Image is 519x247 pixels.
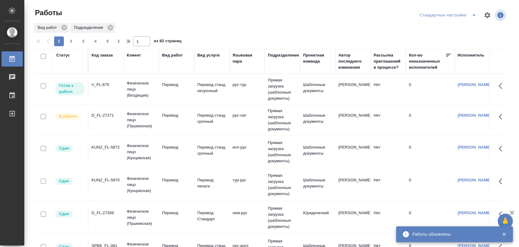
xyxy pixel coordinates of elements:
[498,232,510,237] button: Закрыть
[265,170,300,200] td: Прямая загрузка (шаблонные документы)
[418,10,480,20] div: split button
[154,37,182,46] span: из 82 страниц
[371,109,406,131] td: Нет
[78,38,88,44] span: 3
[500,215,510,228] span: 🙏
[162,112,191,118] p: Перевод
[458,145,491,149] a: [PERSON_NAME]
[103,36,112,46] button: 5
[92,144,121,150] div: KUNZ_FL-5872
[59,113,77,119] p: В работе
[59,211,69,217] p: Сдан
[230,174,265,195] td: тур-рус
[59,145,69,151] p: Сдан
[230,109,265,131] td: рус-лат
[127,143,156,161] p: Физическое лицо (Кунцевская)
[33,8,62,18] span: Работы
[480,8,495,22] span: Настроить таблицу
[92,177,121,183] div: KUNZ_FL-5870
[495,109,510,124] button: Здесь прячутся важные кнопки
[335,141,371,163] td: [PERSON_NAME]
[230,141,265,163] td: исп-рус
[34,23,69,33] div: Вид работ
[300,109,335,131] td: Шаблонные документы
[495,207,510,221] button: Здесь прячутся важные кнопки
[458,178,491,182] a: [PERSON_NAME]
[300,207,335,228] td: Юридический
[371,207,406,228] td: Нет
[162,144,191,150] p: Перевод
[233,52,262,64] div: Языковая пара
[495,174,510,189] button: Здесь прячутся важные кнопки
[265,137,300,167] td: Прямая загрузка (шаблонные документы)
[495,141,510,156] button: Здесь прячутся важные кнопки
[92,210,121,216] div: D_FL-27269
[268,52,299,58] div: Подразделение
[230,79,265,100] td: рус-тур
[335,79,371,100] td: [PERSON_NAME]
[55,82,85,96] div: Исполнитель может приступить к работе
[335,174,371,195] td: [PERSON_NAME]
[92,112,121,118] div: D_FL-27271
[458,82,491,87] a: [PERSON_NAME]
[230,207,265,228] td: нем-рус
[300,141,335,163] td: Шаблонные документы
[70,23,115,33] div: Подразделение
[162,82,191,88] p: Перевод
[371,141,406,163] td: Нет
[371,174,406,195] td: Нет
[406,174,455,195] td: 0
[127,80,156,98] p: Физическое лицо (Входящие)
[38,25,59,31] p: Вид работ
[55,144,85,153] div: Менеджер проверил работу исполнителя, передает ее на следующий этап
[103,38,112,44] span: 5
[412,231,493,237] div: Работы обновлены
[303,52,332,64] div: Проектная команда
[162,177,191,183] p: Перевод
[265,202,300,233] td: Прямая загрузка (шаблонные документы)
[300,174,335,195] td: Шаблонные документы
[78,36,88,46] button: 3
[374,52,403,70] div: Рассылка приглашений в процессе?
[498,214,513,229] button: 🙏
[371,79,406,100] td: Нет
[92,52,113,58] div: Код заказа
[197,144,227,156] p: Перевод станд. срочный
[162,52,183,58] div: Вид работ
[409,52,445,70] div: Кол-во неназначенных исполнителей
[265,74,300,105] td: Прямая загрузка (шаблонные документы)
[91,36,100,46] button: 4
[458,52,484,58] div: Исполнитель
[66,36,76,46] button: 2
[74,25,105,31] p: Подразделение
[56,52,70,58] div: Статус
[197,82,227,94] p: Перевод станд. несрочный
[197,52,220,58] div: Вид услуги
[197,210,227,222] p: Перевод Стандарт
[338,52,368,70] div: Автор последнего изменения
[406,141,455,163] td: 0
[127,111,156,129] p: Физическое лицо (Пушкинская)
[265,105,300,135] td: Прямая загрузка (шаблонные документы)
[66,38,76,44] span: 2
[55,112,85,121] div: Исполнитель выполняет работу
[335,207,371,228] td: [PERSON_NAME]
[162,210,191,216] p: Перевод
[300,79,335,100] td: Шаблонные документы
[406,207,455,228] td: 0
[127,52,141,58] div: Клиент
[197,177,227,189] p: Перевод печати
[91,38,100,44] span: 4
[197,112,227,125] p: Перевод станд. срочный
[458,211,491,215] a: [PERSON_NAME]
[55,177,85,185] div: Менеджер проверил работу исполнителя, передает ее на следующий этап
[495,79,510,93] button: Здесь прячутся важные кнопки
[127,176,156,194] p: Физическое лицо (Кунцевская)
[495,9,507,21] span: Посмотреть информацию
[406,109,455,131] td: 0
[59,83,81,95] p: Готов к работе
[127,208,156,227] p: Физическое лицо (Пушкинская)
[406,79,455,100] td: 0
[55,210,85,218] div: Менеджер проверил работу исполнителя, передает ее на следующий этап
[59,178,69,184] p: Сдан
